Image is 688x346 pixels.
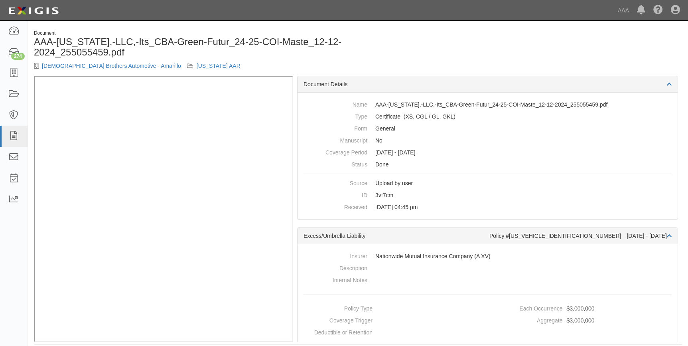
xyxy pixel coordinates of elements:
h1: AAA-[US_STATE],-LLC,-Its_CBA-Green-Futur_24-25-COI-Maste_12-12-2024_255055459.pdf [34,37,352,58]
dt: Form [304,123,367,132]
div: 274 [11,53,25,60]
dd: No [304,134,672,146]
div: Document [34,30,352,37]
dt: Coverage Trigger [301,314,373,324]
dd: $3,000,000 [491,314,675,326]
dt: Each Occurrence [491,303,563,312]
dd: Excess/Umbrella Liability Commercial General Liability / Garage Liability Garage Keepers Liability [304,111,672,123]
dd: [DATE] - [DATE] [304,146,672,158]
dt: Aggregate [491,314,563,324]
dt: Policy Type [301,303,373,312]
dt: ID [304,189,367,199]
dt: Internal Notes [304,274,367,284]
dt: Name [304,99,367,109]
img: logo-5460c22ac91f19d4615b14bd174203de0afe785f0fc80cf4dbbc73dc1793850b.png [6,4,61,18]
dd: AAA-[US_STATE],-LLC,-Its_CBA-Green-Futur_24-25-COI-Maste_12-12-2024_255055459.pdf [304,99,672,111]
dd: General [304,123,672,134]
dt: Source [304,177,367,187]
dt: Manuscript [304,134,367,144]
dd: $3,000,000 [491,303,675,314]
a: AAA [614,2,633,18]
div: Document Details [298,76,678,93]
dd: Done [304,158,672,170]
dt: Coverage Period [304,146,367,156]
div: Policy #[US_VEHICLE_IDENTIFICATION_NUMBER] [DATE] - [DATE] [489,232,672,240]
dt: Insurer [304,250,367,260]
dd: 3vf7cm [304,189,672,201]
dt: Description [304,262,367,272]
dd: Upload by user [304,177,672,189]
dd: [DATE] 04:45 pm [304,201,672,213]
dt: Status [304,158,367,168]
a: [DEMOGRAPHIC_DATA] Brothers Automotive - Amarillo [42,63,181,69]
i: Help Center - Complianz [653,6,663,15]
dt: Type [304,111,367,121]
dd: Nationwide Mutual Insurance Company (A XV) [304,250,672,262]
div: Excess/Umbrella Liability [304,232,489,240]
dt: Received [304,201,367,211]
a: [US_STATE] AAR [197,63,241,69]
dt: Deductible or Retention [301,326,373,336]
